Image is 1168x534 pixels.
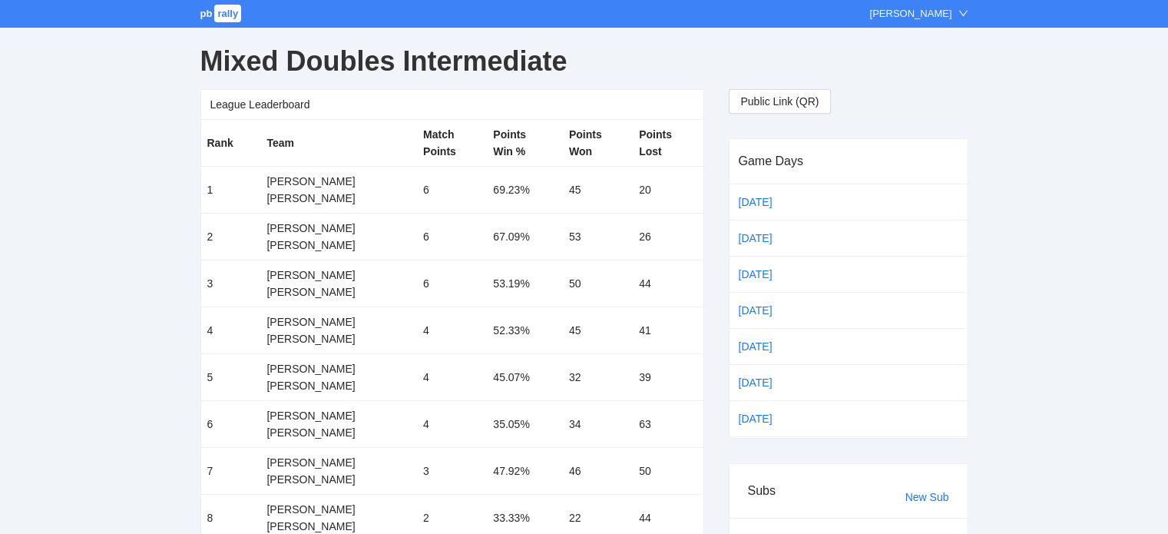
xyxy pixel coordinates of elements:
div: [PERSON_NAME] [266,237,411,254]
span: rally [214,5,241,22]
span: down [958,8,968,18]
td: 47.92% [487,448,563,495]
td: 63 [633,401,703,448]
td: 3 [201,260,261,307]
div: [PERSON_NAME] [266,173,411,190]
td: 4 [417,354,487,401]
div: Points [493,126,557,143]
div: Team [266,134,411,151]
td: 53.19% [487,260,563,307]
div: [PERSON_NAME] [266,377,411,394]
div: Mixed Doubles Intermediate [200,34,968,89]
td: 6 [417,167,487,214]
td: 50 [563,260,633,307]
div: Match [423,126,481,143]
td: 4 [201,307,261,354]
div: Lost [639,143,696,160]
a: [DATE] [736,407,800,430]
div: [PERSON_NAME] [266,284,411,300]
div: [PERSON_NAME] [266,360,411,377]
td: 53 [563,214,633,260]
span: pb [200,8,213,19]
a: [DATE] [736,335,800,358]
td: 45.07% [487,354,563,401]
td: 6 [201,401,261,448]
div: Points [569,126,627,143]
a: [DATE] [736,371,800,394]
td: 67.09% [487,214,563,260]
td: 26 [633,214,703,260]
a: [DATE] [736,191,800,214]
td: 4 [417,401,487,448]
a: [DATE] [736,227,800,250]
button: Public Link (QR) [729,89,832,114]
div: [PERSON_NAME] [266,313,411,330]
td: 6 [417,260,487,307]
td: 46 [563,448,633,495]
div: [PERSON_NAME] [266,454,411,471]
a: New Sub [905,491,949,503]
td: 39 [633,354,703,401]
span: Public Link (QR) [741,93,819,110]
td: 2 [201,214,261,260]
div: [PERSON_NAME] [266,424,411,441]
td: 34 [563,401,633,448]
div: [PERSON_NAME] [266,471,411,488]
div: [PERSON_NAME] [266,330,411,347]
td: 44 [633,260,703,307]
td: 1 [201,167,261,214]
td: 20 [633,167,703,214]
div: [PERSON_NAME] [266,220,411,237]
td: 41 [633,307,703,354]
td: 6 [417,214,487,260]
div: [PERSON_NAME] [870,6,952,22]
a: [DATE] [736,263,800,286]
a: [DATE] [736,299,800,322]
td: 52.33% [487,307,563,354]
div: [PERSON_NAME] [266,190,411,207]
td: 32 [563,354,633,401]
div: [PERSON_NAME] [266,501,411,518]
div: [PERSON_NAME] [266,267,411,284]
div: Points [639,126,696,143]
td: 3 [417,448,487,495]
td: 69.23% [487,167,563,214]
div: League Leaderboard [210,90,694,119]
div: [PERSON_NAME] [266,407,411,424]
div: Game Days [739,139,958,183]
td: 45 [563,167,633,214]
td: 35.05% [487,401,563,448]
div: Subs [748,469,905,512]
td: 4 [417,307,487,354]
div: Won [569,143,627,160]
a: pbrally [200,8,244,19]
div: Points [423,143,481,160]
td: 7 [201,448,261,495]
div: Rank [207,134,255,151]
td: 45 [563,307,633,354]
div: Win % [493,143,557,160]
td: 5 [201,354,261,401]
td: 50 [633,448,703,495]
